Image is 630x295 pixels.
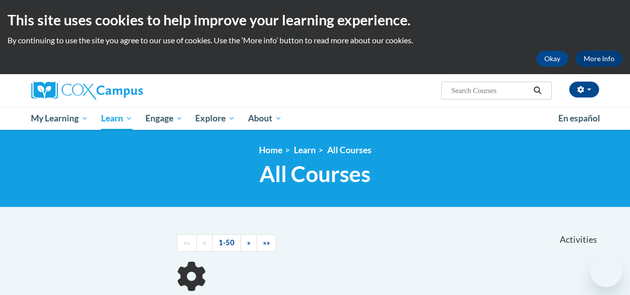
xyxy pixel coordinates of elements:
[177,234,197,252] a: Begining
[196,234,213,252] a: Previous
[259,161,371,187] span: All Courses
[7,10,623,30] h2: This site uses cookies to help improve your learning experience.
[31,82,143,99] img: Cox Campus
[25,107,95,130] a: My Learning
[259,145,282,155] a: Home
[203,238,206,247] span: «
[24,107,607,130] div: Main menu
[530,85,545,97] button: Search
[7,35,623,46] p: By continuing to use the site you agree to our use of cookies. Use the ‘More info’ button to read...
[536,51,568,67] button: Okay
[590,255,622,287] iframe: Button to launch messaging window
[256,234,276,252] a: End
[552,108,607,129] a: En español
[189,107,242,130] a: Explore
[242,107,288,130] a: About
[247,238,251,247] span: »
[327,145,372,155] a: All Courses
[569,82,599,98] button: Account Settings
[145,112,183,124] span: Engage
[241,234,257,252] a: Next
[195,112,235,124] span: Explore
[139,107,189,130] a: Engage
[558,113,600,123] span: En español
[560,234,597,245] span: Activities
[263,238,270,247] span: »»
[95,107,139,130] a: Learn
[450,85,530,97] input: Search Courses
[31,112,88,124] span: My Learning
[212,234,241,252] a: 1-50
[294,145,316,155] a: Learn
[31,82,211,99] a: Cox Campus
[576,51,623,67] a: More Info
[183,238,190,247] span: ««
[248,112,282,124] span: About
[101,112,132,124] span: Learn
